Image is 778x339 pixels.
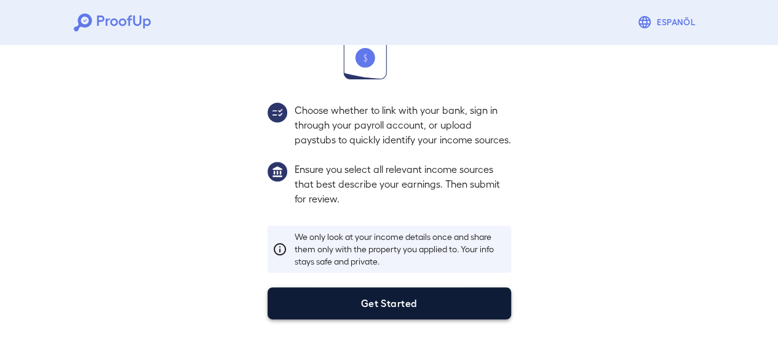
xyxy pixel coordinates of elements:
[268,162,287,181] img: group1.svg
[268,103,287,122] img: group2.svg
[295,162,511,206] p: Ensure you select all relevant income sources that best describe your earnings. Then submit for r...
[268,287,511,319] button: Get Started
[295,231,506,268] p: We only look at your income details once and share them only with the property you applied to. Yo...
[632,10,704,34] button: Espanõl
[295,103,511,147] p: Choose whether to link with your bank, sign in through your payroll account, or upload paystubs t...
